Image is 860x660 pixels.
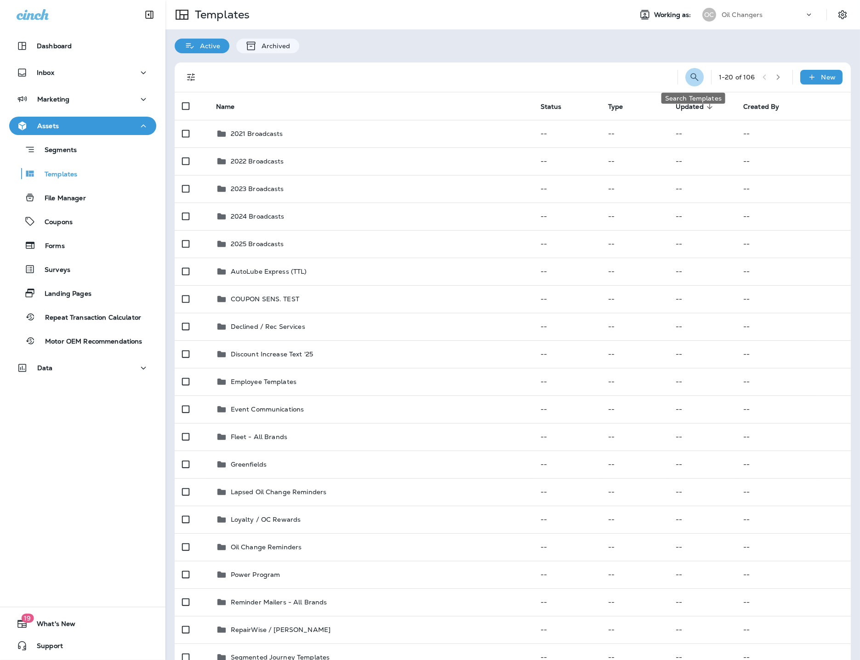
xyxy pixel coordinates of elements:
td: -- [601,147,668,175]
td: -- [668,258,736,285]
td: -- [736,147,851,175]
div: Search Templates [661,93,725,104]
td: -- [533,313,601,340]
button: Forms [9,236,156,255]
td: -- [668,395,736,423]
td: -- [668,616,736,643]
p: Oil Changers [722,11,763,18]
td: -- [533,258,601,285]
td: -- [736,506,851,533]
button: Search Templates [685,68,704,86]
span: Type [608,103,623,111]
td: -- [533,478,601,506]
td: -- [668,175,736,203]
p: Landing Pages [35,290,91,299]
button: Segments [9,140,156,159]
p: Greenfields [231,461,267,468]
button: Marketing [9,90,156,108]
p: Data [37,364,53,372]
button: Inbox [9,63,156,82]
td: -- [736,340,851,368]
td: -- [533,120,601,147]
p: Templates [35,170,77,179]
p: Fleet - All Brands [231,433,288,440]
button: Data [9,359,156,377]
td: -- [533,506,601,533]
span: Updated [676,102,716,111]
td: -- [601,203,668,230]
div: 1 - 20 of 106 [719,73,755,81]
p: Archived [257,42,290,50]
td: -- [736,285,851,313]
td: -- [533,616,601,643]
td: -- [668,120,736,147]
td: -- [668,230,736,258]
td: -- [601,395,668,423]
button: Landing Pages [9,283,156,303]
td: -- [668,147,736,175]
p: New [821,73,836,81]
p: Loyalty / OC Rewards [231,516,301,523]
td: -- [601,230,668,258]
p: Marketing [37,96,69,103]
td: -- [736,368,851,395]
button: Repeat Transaction Calculator [9,307,156,327]
td: -- [668,506,736,533]
p: RepairWise / [PERSON_NAME] [231,626,331,633]
td: -- [533,230,601,258]
td: -- [533,203,601,230]
span: Updated [676,103,704,111]
p: Motor OEM Recommendations [36,338,142,346]
td: -- [736,313,851,340]
button: Surveys [9,259,156,279]
td: -- [736,203,851,230]
p: Forms [36,242,65,251]
td: -- [601,175,668,203]
td: -- [533,340,601,368]
p: AutoLube Express (TTL) [231,268,307,275]
button: Collapse Sidebar [137,6,162,24]
td: -- [668,588,736,616]
p: Segments [35,146,77,155]
p: 2024 Broadcasts [231,213,285,220]
td: -- [533,395,601,423]
td: -- [736,258,851,285]
span: Support [28,642,63,653]
p: Coupons [35,218,73,227]
button: File Manager [9,188,156,207]
td: -- [601,533,668,561]
p: 2021 Broadcasts [231,130,283,137]
td: -- [601,368,668,395]
td: -- [601,258,668,285]
td: -- [736,478,851,506]
span: Status [541,103,562,111]
td: -- [533,175,601,203]
td: -- [736,395,851,423]
p: Repeat Transaction Calculator [36,314,141,322]
td: -- [533,285,601,313]
td: -- [601,588,668,616]
button: Templates [9,164,156,183]
span: 19 [21,614,34,623]
p: Lapsed Oil Change Reminders [231,488,327,496]
button: Support [9,637,156,655]
button: 19What's New [9,615,156,633]
td: -- [601,616,668,643]
td: -- [533,423,601,451]
td: -- [601,506,668,533]
td: -- [601,423,668,451]
td: -- [668,203,736,230]
button: Dashboard [9,37,156,55]
td: -- [668,423,736,451]
td: -- [668,285,736,313]
td: -- [533,561,601,588]
td: -- [533,368,601,395]
td: -- [668,561,736,588]
td: -- [601,561,668,588]
td: -- [736,561,851,588]
td: -- [668,478,736,506]
td: -- [601,285,668,313]
td: -- [668,313,736,340]
button: Settings [834,6,851,23]
td: -- [601,120,668,147]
